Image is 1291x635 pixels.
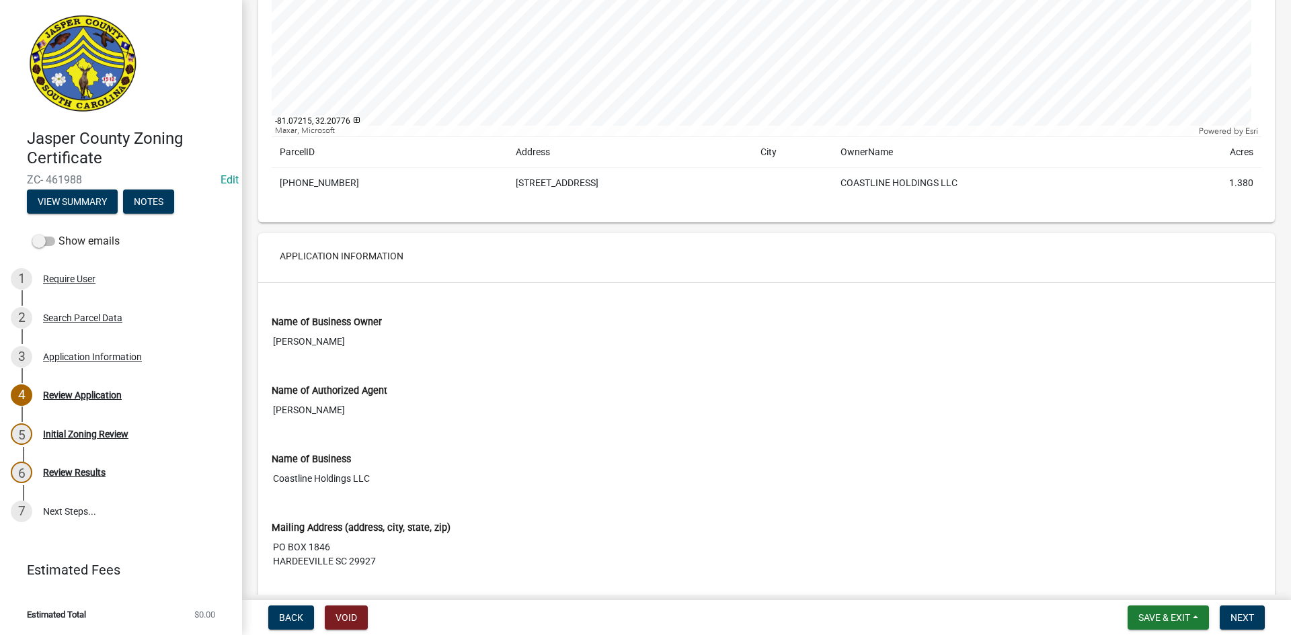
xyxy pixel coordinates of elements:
textarea: PO BOX 1846 HARDEEVILLE SC 29927 [272,535,1261,616]
span: $0.00 [194,610,215,619]
a: Edit [221,173,239,186]
div: Review Results [43,468,106,477]
div: 2 [11,307,32,329]
td: OwnerName [832,137,1162,168]
td: 1.380 [1162,168,1261,199]
wm-modal-confirm: Edit Application Number [221,173,239,186]
label: Name of Authorized Agent [272,386,387,396]
wm-modal-confirm: Notes [123,197,174,208]
label: Mailing Address (address, city, state, zip) [272,523,451,533]
span: Estimated Total [27,610,86,619]
td: Acres [1162,137,1261,168]
div: 6 [11,462,32,483]
div: 5 [11,423,32,445]
img: Jasper County, South Carolina [27,14,139,115]
td: COASTLINE HOLDINGS LLC [832,168,1162,199]
td: ParcelID [272,137,508,168]
a: Esri [1245,126,1258,136]
h4: Jasper County Zoning Certificate [27,129,231,168]
div: Require User [43,274,95,284]
button: Void [325,605,368,630]
span: Save & Exit [1138,612,1190,623]
div: 3 [11,346,32,368]
div: Powered by [1196,126,1261,136]
label: Name of Business Owner [272,318,382,327]
wm-modal-confirm: Summary [27,197,118,208]
div: 7 [11,501,32,522]
div: Review Application [43,390,122,400]
a: Estimated Fees [11,556,221,583]
button: View Summary [27,189,118,214]
div: 1 [11,268,32,290]
div: Application Information [43,352,142,362]
span: Back [279,612,303,623]
td: [PHONE_NUMBER] [272,168,508,199]
button: Save & Exit [1128,605,1209,630]
span: ZC- 461988 [27,173,215,186]
button: Notes [123,189,174,214]
div: 4 [11,384,32,406]
div: Search Parcel Data [43,313,122,323]
div: Initial Zoning Review [43,429,128,439]
td: [STREET_ADDRESS] [508,168,752,199]
button: Back [268,605,314,630]
label: Name of Business [272,455,351,464]
td: Address [508,137,752,168]
span: Next [1230,612,1254,623]
button: Next [1220,605,1265,630]
div: Maxar, Microsoft [272,126,1196,136]
button: Application Information [269,244,414,268]
label: Show emails [32,233,120,249]
td: City [752,137,832,168]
